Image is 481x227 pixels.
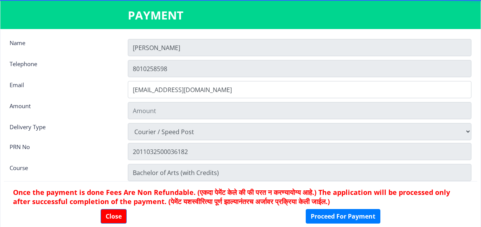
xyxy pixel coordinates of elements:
[128,60,471,77] input: Telephone
[101,209,127,224] button: Close
[4,60,122,75] div: Telephone
[4,143,122,158] div: PRN No
[128,164,471,181] input: Zipcode
[128,39,471,56] input: Name
[128,143,471,160] input: Zipcode
[4,102,122,117] div: Amount
[4,39,122,54] div: Name
[306,209,380,224] button: Proceed For Payment
[4,123,122,138] div: Delivery Type
[128,8,353,23] h3: PAYMENT
[4,81,122,96] div: Email
[128,102,471,119] input: Amount
[4,164,122,179] div: Course
[128,81,471,98] input: Email
[13,188,468,206] h6: Once the payment is done Fees Are Non Refundable. (एकदा पेमेंट केले की फी परत न करण्यायोग्य आहे.)...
